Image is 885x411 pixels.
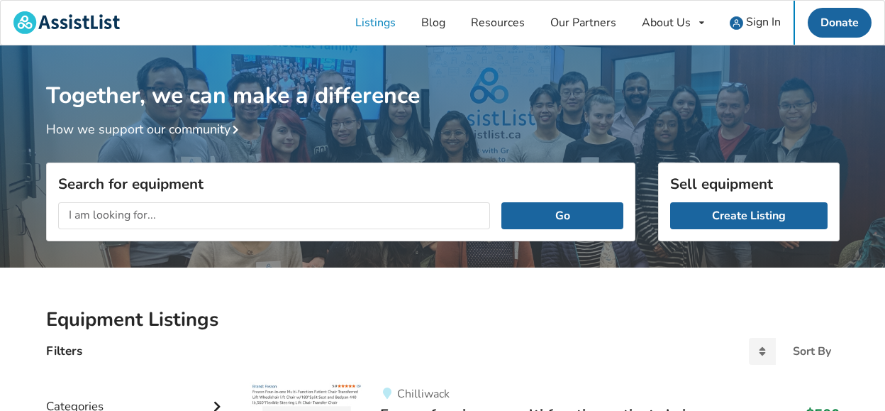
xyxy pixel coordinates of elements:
a: Our Partners [538,1,629,45]
h2: Equipment Listings [46,307,840,332]
a: How we support our community [46,121,245,138]
a: Listings [343,1,408,45]
h1: Together, we can make a difference [46,45,840,110]
h3: Sell equipment [670,175,828,193]
img: user icon [730,16,743,30]
span: Sign In [746,14,781,30]
a: Create Listing [670,202,828,229]
button: Go [501,202,623,229]
img: assistlist-logo [13,11,120,34]
div: Sort By [793,346,831,357]
h3: Search for equipment [58,175,623,193]
input: I am looking for... [58,202,491,229]
span: Chilliwack [397,386,450,402]
a: Donate [808,8,872,38]
h4: Filters [46,343,82,359]
a: Blog [408,1,458,45]
div: About Us [642,17,691,28]
a: user icon Sign In [717,1,794,45]
a: Resources [458,1,538,45]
